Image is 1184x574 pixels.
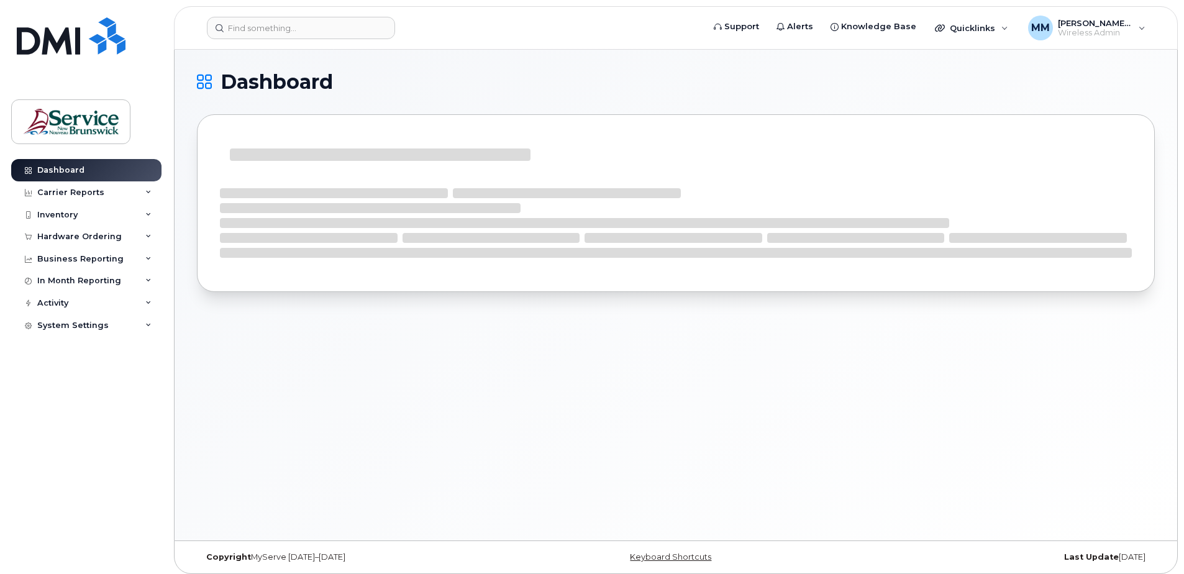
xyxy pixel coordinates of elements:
strong: Last Update [1064,552,1119,562]
span: Dashboard [221,73,333,91]
div: MyServe [DATE]–[DATE] [197,552,516,562]
strong: Copyright [206,552,251,562]
a: Keyboard Shortcuts [630,552,711,562]
div: [DATE] [836,552,1155,562]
